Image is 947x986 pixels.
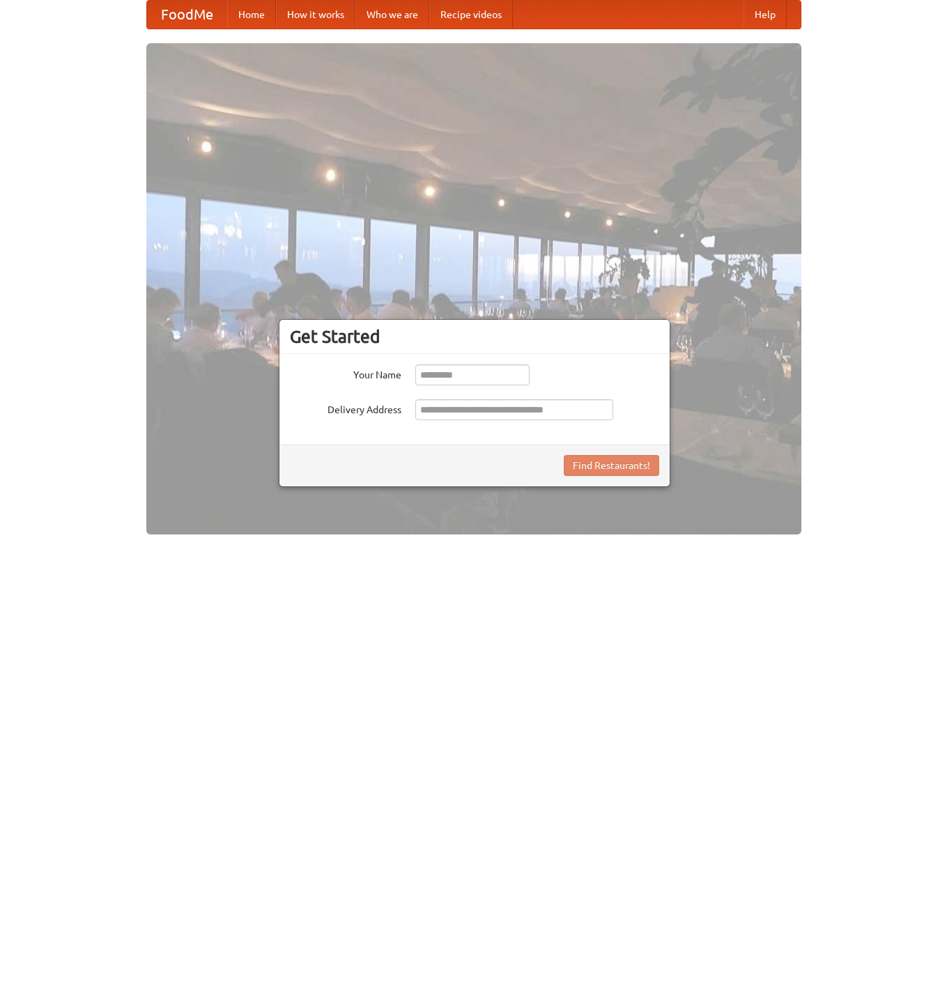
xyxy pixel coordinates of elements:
[290,399,401,417] label: Delivery Address
[276,1,355,29] a: How it works
[290,364,401,382] label: Your Name
[429,1,513,29] a: Recipe videos
[147,1,227,29] a: FoodMe
[227,1,276,29] a: Home
[355,1,429,29] a: Who we are
[744,1,787,29] a: Help
[290,326,659,347] h3: Get Started
[564,455,659,476] button: Find Restaurants!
